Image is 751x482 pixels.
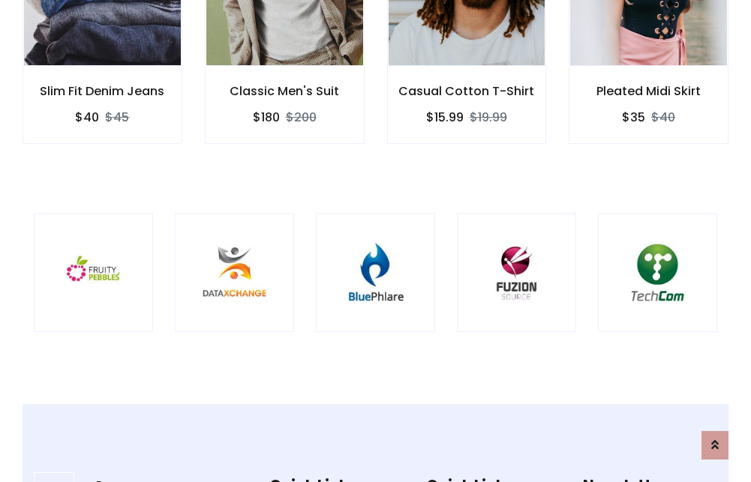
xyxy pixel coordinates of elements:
del: $40 [651,109,675,126]
h6: $40 [75,110,99,124]
h6: Classic Men's Suit [206,84,364,98]
h6: Pleated Midi Skirt [569,84,728,98]
h6: $35 [622,110,645,124]
del: $200 [286,109,317,126]
h6: $180 [253,110,280,124]
h6: Casual Cotton T-Shirt [388,84,546,98]
del: $45 [105,109,129,126]
h6: $15.99 [426,110,464,124]
h6: Slim Fit Denim Jeans [23,84,182,98]
del: $19.99 [470,109,507,126]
